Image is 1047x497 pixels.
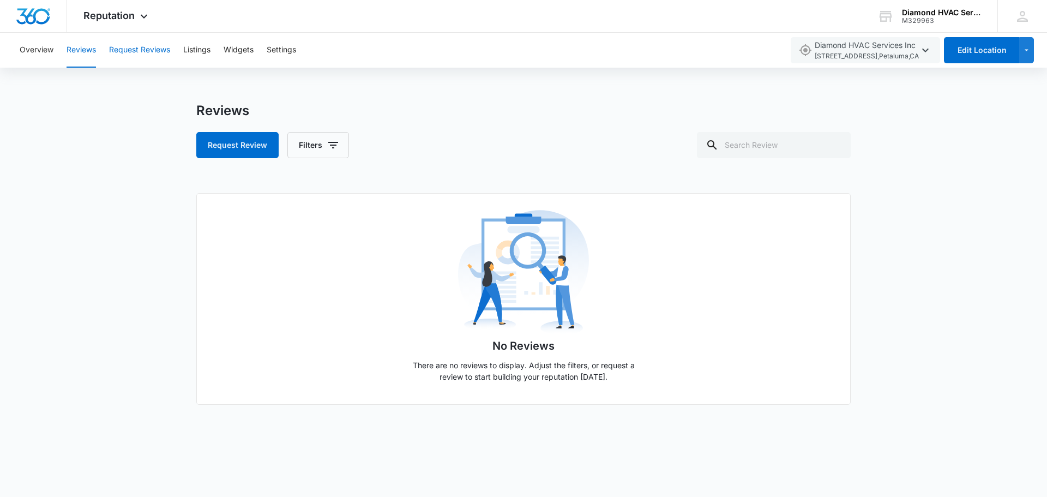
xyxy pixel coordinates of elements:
button: Listings [183,33,210,68]
p: There are no reviews to display. Adjust the filters, or request a review to start building your r... [409,360,638,382]
button: Settings [267,33,296,68]
button: Overview [20,33,53,68]
button: Reviews [67,33,96,68]
button: Request Reviews [109,33,170,68]
button: Filters [287,132,349,158]
button: Diamond HVAC Services Inc[STREET_ADDRESS],Petaluma,CA [791,37,940,63]
div: account id [902,17,982,25]
span: Diamond HVAC Services Inc [815,39,919,62]
span: [STREET_ADDRESS] , Petaluma , CA [815,51,919,62]
button: Edit Location [944,37,1019,63]
button: Widgets [224,33,254,68]
div: account name [902,8,982,17]
span: Reputation [83,10,135,21]
h1: No Reviews [492,338,555,354]
h1: Reviews [196,103,249,119]
button: Request Review [196,132,279,158]
input: Search Review [697,132,851,158]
